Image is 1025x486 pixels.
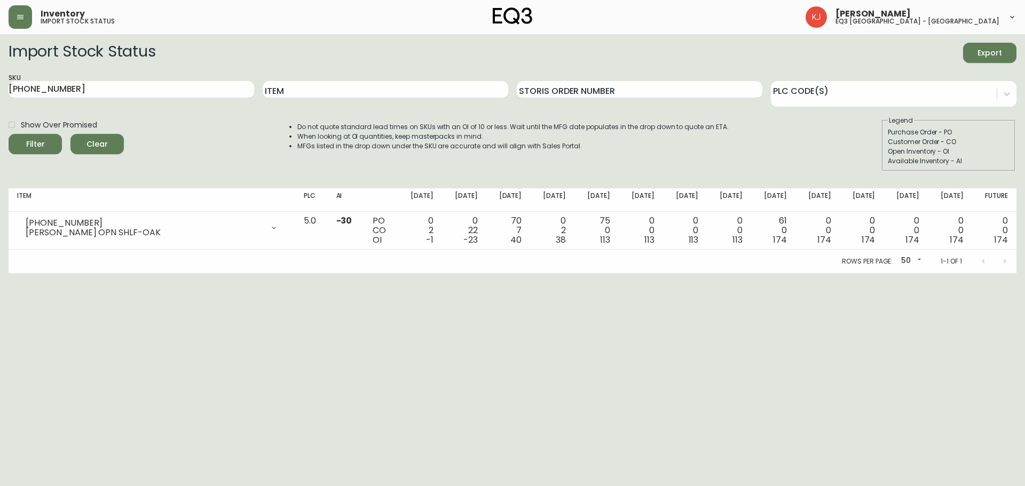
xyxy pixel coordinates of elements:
button: Clear [70,134,124,154]
p: 1-1 of 1 [941,257,962,266]
th: [DATE] [486,188,531,212]
span: Show Over Promised [21,119,97,131]
span: 174 [862,234,876,246]
div: 75 0 [583,216,610,245]
div: [PHONE_NUMBER][PERSON_NAME] OPN SHLF-OAK [17,216,287,240]
h5: eq3 [GEOGRAPHIC_DATA] - [GEOGRAPHIC_DATA] [835,18,999,25]
h5: import stock status [41,18,115,25]
th: [DATE] [442,188,486,212]
th: [DATE] [884,188,928,212]
div: 0 2 [406,216,433,245]
div: Filter [26,138,45,151]
th: PLC [295,188,328,212]
th: Item [9,188,295,212]
div: 0 0 [804,216,831,245]
th: AI [328,188,365,212]
div: 70 7 [495,216,522,245]
p: Rows per page: [842,257,893,266]
th: [DATE] [795,188,840,212]
div: 50 [897,252,924,270]
div: [PERSON_NAME] OPN SHLF-OAK [26,228,263,237]
h2: Import Stock Status [9,43,155,63]
div: [PHONE_NUMBER] [26,218,263,228]
div: Available Inventory - AI [888,156,1010,166]
th: [DATE] [619,188,663,212]
span: 38 [556,234,566,246]
div: Customer Order - CO [888,137,1010,147]
img: logo [493,7,532,25]
div: Purchase Order - PO [888,128,1010,137]
th: [DATE] [663,188,707,212]
span: 113 [644,234,655,246]
div: PO CO [373,216,389,245]
span: OI [373,234,382,246]
th: [DATE] [751,188,795,212]
span: -1 [426,234,433,246]
div: 0 0 [981,216,1008,245]
div: 0 0 [715,216,743,245]
span: [PERSON_NAME] [835,10,911,18]
li: MFGs listed in the drop down under the SKU are accurate and will align with Sales Portal. [297,141,729,151]
img: 24a625d34e264d2520941288c4a55f8e [806,6,827,28]
th: [DATE] [574,188,619,212]
span: 40 [510,234,522,246]
span: Export [972,46,1008,60]
div: 0 0 [936,216,964,245]
span: 113 [732,234,743,246]
li: When looking at OI quantities, keep masterpacks in mind. [297,132,729,141]
div: 0 22 [451,216,478,245]
span: 113 [689,234,699,246]
span: Inventory [41,10,85,18]
th: [DATE] [840,188,884,212]
span: 174 [773,234,787,246]
th: Future [972,188,1016,212]
span: Clear [79,138,115,151]
div: 0 0 [672,216,699,245]
div: 61 0 [760,216,787,245]
span: 113 [600,234,610,246]
span: 174 [950,234,964,246]
li: Do not quote standard lead times on SKUs with an OI of 10 or less. Wait until the MFG date popula... [297,122,729,132]
div: 0 0 [627,216,655,245]
div: 0 0 [892,216,919,245]
span: 174 [817,234,831,246]
span: 174 [905,234,919,246]
th: [DATE] [707,188,751,212]
div: 0 0 [848,216,876,245]
legend: Legend [888,116,914,125]
span: -23 [463,234,478,246]
th: [DATE] [398,188,442,212]
span: 174 [994,234,1008,246]
th: [DATE] [928,188,972,212]
span: -30 [336,214,352,227]
div: 0 2 [539,216,566,245]
th: [DATE] [530,188,574,212]
button: Filter [9,134,62,154]
button: Export [963,43,1016,63]
td: 5.0 [295,212,328,250]
div: Open Inventory - OI [888,147,1010,156]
